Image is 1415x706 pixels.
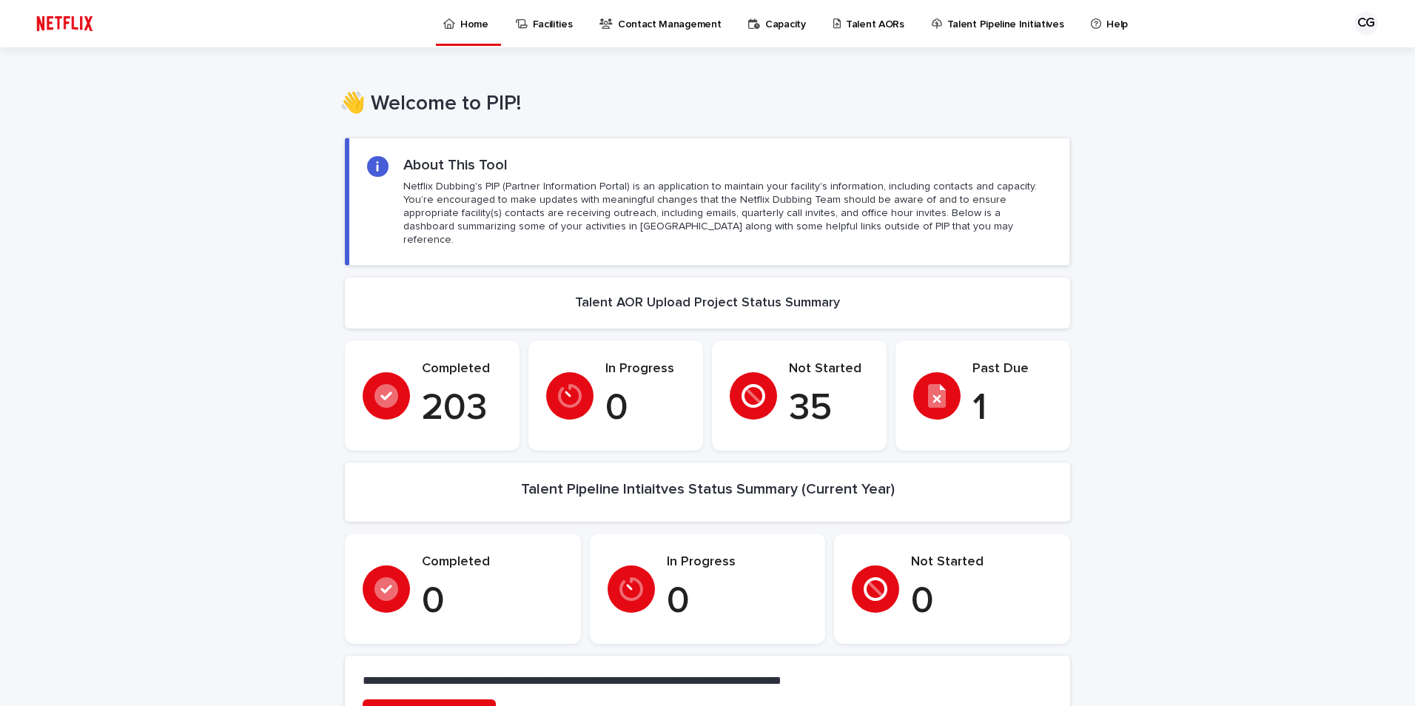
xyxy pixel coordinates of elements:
[911,554,1052,571] p: Not Started
[789,386,869,431] p: 35
[30,9,100,38] img: ifQbXi3ZQGMSEF7WDB7W
[422,579,563,624] p: 0
[422,361,502,377] p: Completed
[789,361,869,377] p: Not Started
[403,156,508,174] h2: About This Tool
[575,295,840,312] h2: Talent AOR Upload Project Status Summary
[972,361,1052,377] p: Past Due
[667,554,808,571] p: In Progress
[521,480,895,498] h2: Talent Pipeline Intiaitves Status Summary (Current Year)
[1354,12,1378,36] div: CG
[422,386,502,431] p: 203
[403,180,1052,247] p: Netflix Dubbing's PIP (Partner Information Portal) is an application to maintain your facility's ...
[667,579,808,624] p: 0
[340,92,1065,117] h1: 👋 Welcome to PIP!
[972,386,1052,431] p: 1
[605,386,685,431] p: 0
[422,554,563,571] p: Completed
[911,579,1052,624] p: 0
[605,361,685,377] p: In Progress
